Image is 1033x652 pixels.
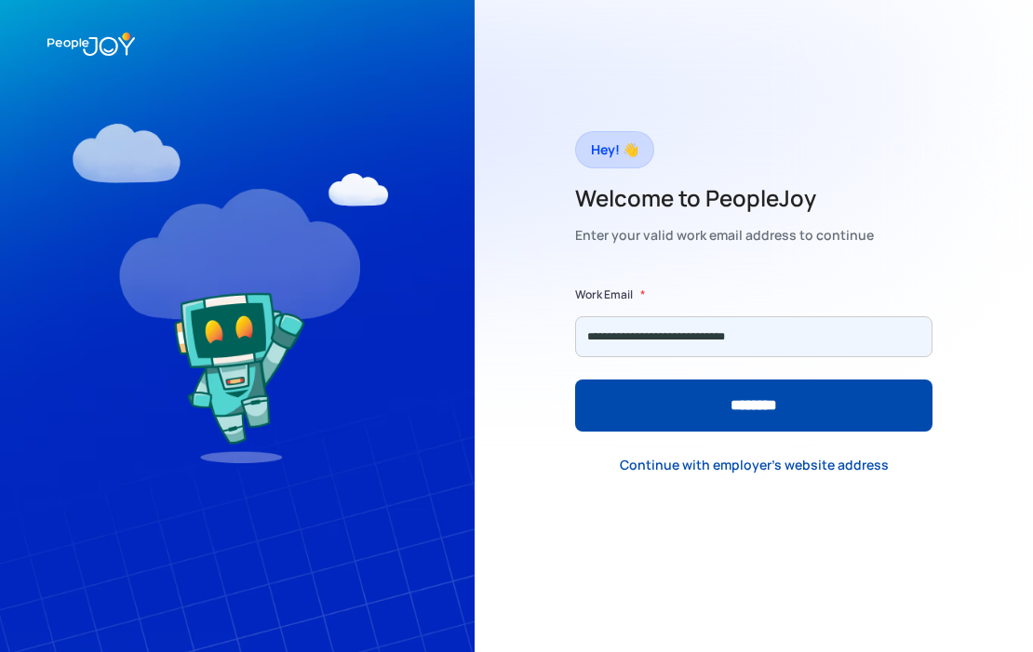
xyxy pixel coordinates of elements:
[591,137,638,163] div: Hey! 👋
[575,222,874,248] div: Enter your valid work email address to continue
[605,446,904,484] a: Continue with employer's website address
[575,286,633,304] label: Work Email
[575,183,874,213] h2: Welcome to PeopleJoy
[620,456,889,474] div: Continue with employer's website address
[575,286,932,432] form: Form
